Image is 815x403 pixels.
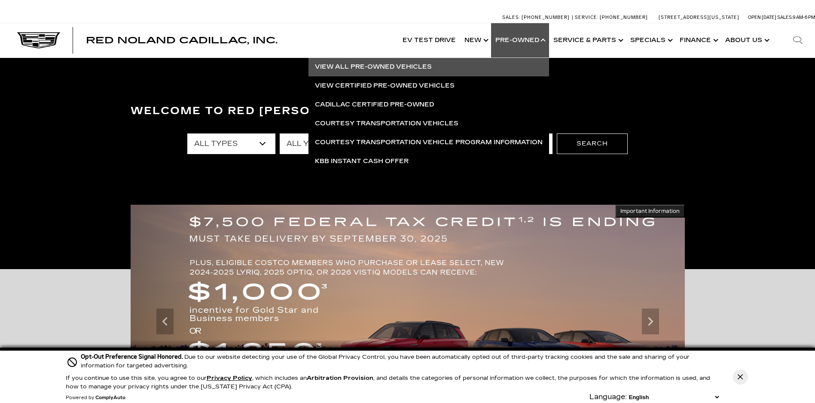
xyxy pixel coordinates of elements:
button: Close Button [733,370,748,385]
select: Filter by year [280,133,368,154]
img: Cadillac Dark Logo with Cadillac White Text [17,32,60,48]
div: Previous [156,309,174,334]
a: Courtesy Transportation Vehicle Program Information [308,133,549,152]
span: Sales: [502,15,520,20]
h3: Welcome to Red [PERSON_NAME] Cadillac, Inc. [131,103,685,120]
a: ComplyAuto [95,395,125,400]
span: Red Noland Cadillac, Inc. [86,35,278,45]
div: Next [642,309,659,334]
p: If you continue to use this site, you agree to our , which includes an , and details the categori... [66,375,710,390]
button: Search [557,133,628,154]
span: Service: [575,15,598,20]
a: Service & Parts [549,23,626,58]
div: Powered by [66,395,125,400]
a: View All Pre-Owned Vehicles [308,58,549,76]
a: Cadillac Certified Pre-Owned [308,95,549,114]
a: Privacy Policy [207,375,252,382]
span: [PHONE_NUMBER] [522,15,570,20]
a: View Certified Pre-Owned Vehicles [308,76,549,95]
span: 9 AM-6 PM [793,15,815,20]
a: EV Test Drive [398,23,460,58]
select: Language Select [627,393,721,401]
span: [PHONE_NUMBER] [600,15,648,20]
button: Important Information [615,205,685,218]
a: Sales: [PHONE_NUMBER] [502,15,572,20]
a: Red Noland Cadillac, Inc. [86,36,278,45]
a: [STREET_ADDRESS][US_STATE] [659,15,739,20]
select: Filter by type [187,133,275,154]
span: Opt-Out Preference Signal Honored . [81,353,184,361]
a: Service: [PHONE_NUMBER] [572,15,650,20]
span: Sales: [777,15,793,20]
a: Finance [675,23,721,58]
a: Courtesy Transportation Vehicles [308,114,549,133]
a: Pre-Owned [491,23,549,58]
div: Due to our website detecting your use of the Global Privacy Control, you have been automatically ... [81,352,721,370]
div: Language: [589,394,627,400]
span: Open [DATE] [748,15,776,20]
a: New [460,23,491,58]
strong: Arbitration Provision [307,375,373,382]
a: KBB Instant Cash Offer [308,152,549,171]
a: About Us [721,23,772,58]
span: Important Information [620,208,680,215]
a: Specials [626,23,675,58]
